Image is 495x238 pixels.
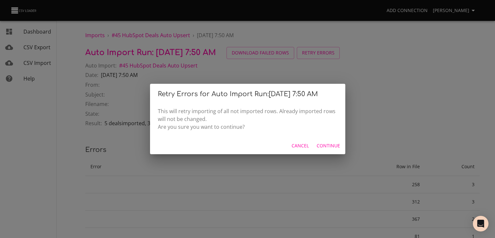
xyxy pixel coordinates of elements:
div: Open Intercom Messenger [473,216,488,231]
span: Continue [317,142,340,150]
h2: Retry Errors for Auto Import Run: [DATE] 7:50 AM [158,89,337,99]
button: Continue [314,140,343,152]
span: Cancel [292,142,309,150]
p: This will retry importing of all not imported rows. Already imported rows will not be changed. Ar... [158,107,337,131]
button: Cancel [289,140,311,152]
